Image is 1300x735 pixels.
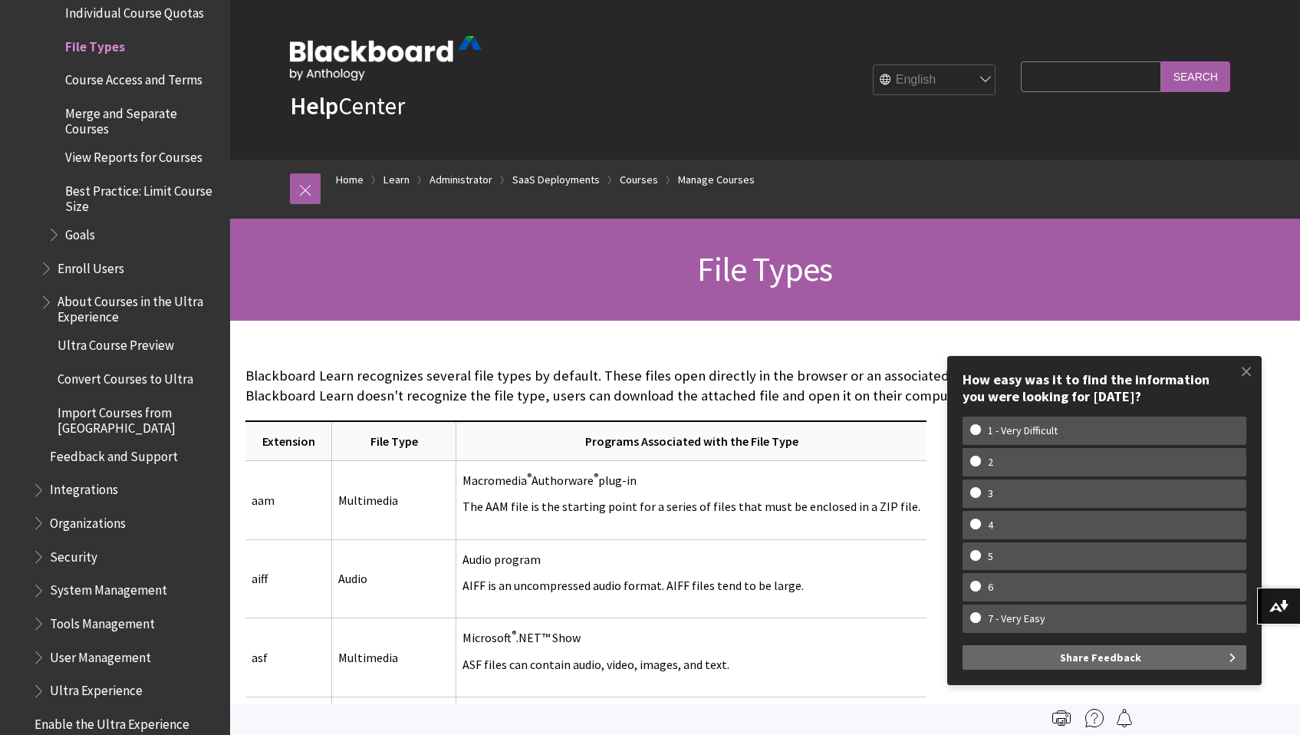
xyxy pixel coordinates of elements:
[50,544,97,565] span: Security
[620,170,658,190] a: Courses
[50,578,167,598] span: System Management
[65,144,202,165] span: View Reports for Courses
[970,581,1011,594] w-span: 6
[245,366,1058,406] p: Blackboard Learn recognizes several file types by default. These files open directly in the brows...
[332,461,456,540] td: Multimedia
[1060,645,1141,670] span: Share Feedback
[678,170,755,190] a: Manage Courses
[970,456,1011,469] w-span: 2
[970,612,1063,625] w-span: 7 - Very Easy
[462,578,920,593] p: AIFF is an uncompressed audio format. AIFF files tend to be large.
[332,539,456,618] td: Audio
[245,461,332,540] td: aam
[462,658,920,672] p: ASF files can contain audio, video, images, and text.
[58,400,219,436] span: Import Courses from [GEOGRAPHIC_DATA]
[512,170,600,190] a: SaaS Deployments
[50,443,178,464] span: Feedback and Support
[290,91,405,121] a: HelpCenter
[65,68,202,88] span: Course Access and Terms
[50,611,155,631] span: Tools Management
[429,170,492,190] a: Administrator
[290,91,338,121] strong: Help
[874,65,996,96] select: Site Language Selector
[970,550,1011,563] w-span: 5
[456,461,927,540] td: Macromedia Authorware plug-in
[462,499,920,514] p: The AAM file is the starting point for a series of files that must be enclosed in a ZIP file.
[456,618,927,697] td: Microsoft .NET™ Show
[336,170,364,190] a: Home
[697,248,832,290] span: File Types
[1052,709,1071,727] img: Print
[970,424,1075,437] w-span: 1 - Very Difficult
[50,510,126,531] span: Organizations
[594,471,598,483] sup: ®
[970,519,1011,532] w-span: 4
[245,421,332,461] th: Extension
[332,421,456,461] th: File Type
[1115,709,1134,727] img: Follow this page
[512,628,516,640] sup: ®
[58,333,174,354] span: Ultra Course Preview
[65,222,95,242] span: Goals
[58,366,193,387] span: Convert Courses to Ultra
[58,289,219,325] span: About Courses in the Ultra Experience
[332,618,456,697] td: Multimedia
[970,487,1011,500] w-span: 3
[65,101,219,137] span: Merge and Separate Courses
[50,678,143,699] span: Ultra Experience
[65,34,125,54] span: File Types
[65,178,219,214] span: Best Practice: Limit Course Size
[58,255,124,276] span: Enroll Users
[456,421,927,461] th: Programs Associated with the File Type
[456,539,927,618] td: Audio program
[245,618,332,697] td: asf
[1161,61,1230,91] input: Search
[1085,709,1104,727] img: More help
[35,711,189,732] span: Enable the Ultra Experience
[963,645,1246,670] button: Share Feedback
[290,36,482,81] img: Blackboard by Anthology
[963,371,1246,404] div: How easy was it to find the information you were looking for [DATE]?
[383,170,410,190] a: Learn
[245,539,332,618] td: aiff
[50,644,151,665] span: User Management
[50,477,118,498] span: Integrations
[527,471,532,483] sup: ®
